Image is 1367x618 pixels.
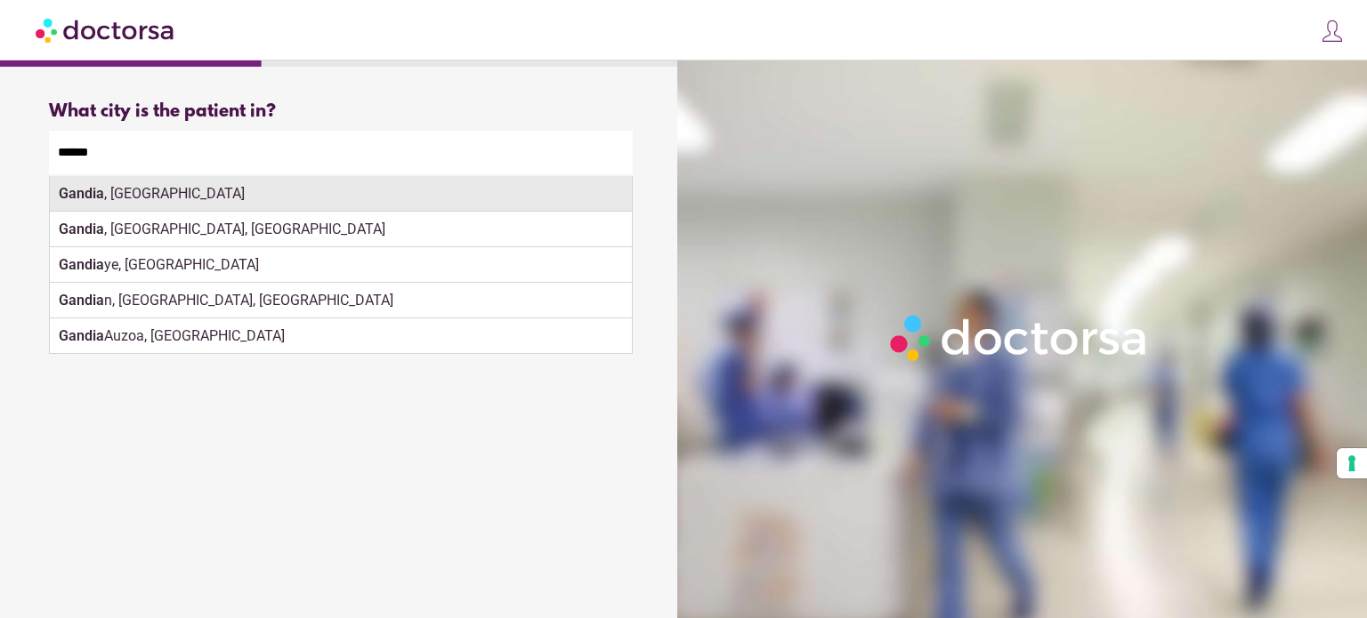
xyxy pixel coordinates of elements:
strong: Gandia [59,256,104,273]
strong: Gandia [59,327,104,344]
strong: Gandia [59,221,104,237]
img: Doctorsa.com [36,10,176,50]
div: Make sure the city you pick is where you need assistance. [49,174,633,213]
div: Auzoa, [GEOGRAPHIC_DATA] [50,318,632,354]
img: Logo-Doctorsa-trans-White-partial-flat.png [883,308,1156,368]
div: , [GEOGRAPHIC_DATA] [50,176,632,212]
img: icons8-customer-100.png [1320,19,1345,44]
div: What city is the patient in? [49,101,633,122]
div: ye, [GEOGRAPHIC_DATA] [50,247,632,283]
div: , [GEOGRAPHIC_DATA], [GEOGRAPHIC_DATA] [50,212,632,247]
strong: Gandia [59,185,104,202]
strong: Gandia [59,292,104,309]
div: n, [GEOGRAPHIC_DATA], [GEOGRAPHIC_DATA] [50,283,632,318]
button: Your consent preferences for tracking technologies [1337,448,1367,478]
